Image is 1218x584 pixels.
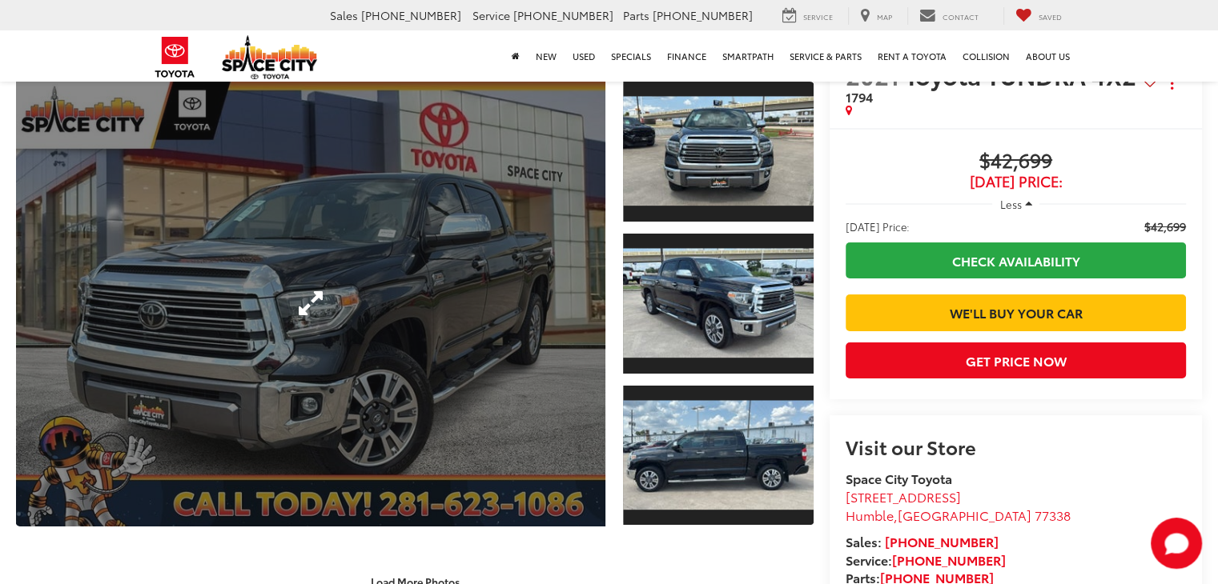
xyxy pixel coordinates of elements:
img: 2021 Toyota TUNDRA 4X2 1794 [621,97,815,206]
img: Toyota [145,31,205,83]
a: Service & Parts [782,30,870,82]
span: Saved [1039,11,1062,22]
a: Rent a Toyota [870,30,955,82]
img: 2021 Toyota TUNDRA 4X2 1794 [621,400,815,510]
a: Specials [603,30,659,82]
a: SmartPath [714,30,782,82]
span: Contact [943,11,979,22]
span: [GEOGRAPHIC_DATA] [898,506,1031,524]
a: Expand Photo 3 [623,384,814,527]
span: $42,699 [846,150,1186,174]
span: dropdown dots [1171,77,1173,90]
span: [PHONE_NUMBER] [653,7,753,23]
a: Contact [907,7,991,25]
a: My Saved Vehicles [1003,7,1074,25]
svg: Start Chat [1151,518,1202,569]
a: Service [770,7,845,25]
span: [STREET_ADDRESS] [846,487,961,506]
button: Get Price Now [846,342,1186,378]
button: Less [992,190,1040,218]
strong: Service: [846,550,1006,569]
a: [STREET_ADDRESS] Humble,[GEOGRAPHIC_DATA] 77338 [846,487,1071,524]
span: Sales [330,7,358,23]
span: [PHONE_NUMBER] [361,7,461,23]
strong: Space City Toyota [846,469,952,487]
a: Expand Photo 2 [623,232,814,375]
span: Sales: [846,532,882,550]
span: [PHONE_NUMBER] [513,7,613,23]
a: Expand Photo 0 [16,80,605,526]
a: Check Availability [846,242,1186,278]
a: Map [848,7,904,25]
span: [DATE] Price: [846,174,1186,190]
a: Expand Photo 1 [623,80,814,223]
a: New [528,30,565,82]
button: Actions [1158,69,1186,97]
a: Finance [659,30,714,82]
a: [PHONE_NUMBER] [892,550,1006,569]
span: 1794 [846,87,873,106]
a: Collision [955,30,1018,82]
button: Toggle Chat Window [1151,518,1202,569]
span: Parts [623,7,649,23]
span: Service [472,7,510,23]
h2: Visit our Store [846,436,1186,457]
span: Humble [846,506,894,524]
a: [PHONE_NUMBER] [885,532,999,550]
span: [DATE] Price: [846,218,910,234]
a: About Us [1018,30,1078,82]
a: Used [565,30,603,82]
span: $42,699 [1144,218,1186,234]
span: Less [1000,197,1022,211]
span: , [846,506,1071,524]
span: Map [877,11,892,22]
img: 2021 Toyota TUNDRA 4X2 1794 [621,249,815,358]
img: Space City Toyota [222,35,318,79]
span: Service [803,11,833,22]
a: Home [504,30,528,82]
span: 77338 [1035,506,1071,524]
a: We'll Buy Your Car [846,294,1186,330]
